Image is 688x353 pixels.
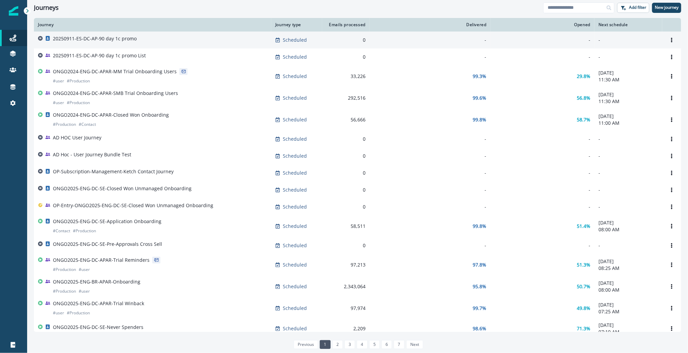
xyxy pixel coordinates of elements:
[53,185,192,192] p: ONGO2025-ENG-DC-SE-Closed Won Unmanaged Onboarding
[666,260,677,270] button: Options
[34,131,681,148] a: AD HOC User JourneyScheduled0---Options
[34,87,681,109] a: ONGO2024-ENG-DC-APAR-SMB Trial Onboarding Users#user#ProductionScheduled292,51699.6%56.8%[DATE]11...
[283,223,307,230] p: Scheduled
[34,32,681,48] a: 20250911-ES-DC-AP-90 day 1c promoScheduled0---Options
[666,202,677,212] button: Options
[53,218,161,225] p: ONGO2025-ENG-DC-SE-Application Onboarding
[292,340,423,349] ul: Pagination
[666,35,677,45] button: Options
[53,99,64,106] p: # user
[326,283,366,290] div: 2,343,064
[666,134,677,144] button: Options
[598,242,658,249] p: -
[666,323,677,334] button: Options
[67,310,90,316] p: # Production
[666,93,677,103] button: Options
[598,301,658,308] p: [DATE]
[598,54,658,60] p: -
[34,237,681,254] a: ONGO2025-ENG-DC-SE-Pre-Approvals Cross SellScheduled0---Options
[79,266,90,273] p: # user
[598,22,658,27] div: Next schedule
[283,187,307,193] p: Scheduled
[577,73,590,80] p: 29.8%
[598,113,658,120] p: [DATE]
[34,276,681,297] a: ONGO2025-ENG-BR-APAR-Onboarding#Production#userScheduled2,343,06495.8%50.7%[DATE]08:00 AMOptions
[34,109,681,131] a: ONGO2024-ENG-DC-APAR-Closed Won Onboarding#Production#ContactScheduled56,66699.8%58.7%[DATE]11:00...
[394,340,404,349] a: Page 7
[34,254,681,276] a: ONGO2025-ENG-DC-APAR-Trial Reminders#Production#userScheduled97,21397.8%51.3%[DATE]08:25 AMOptions
[34,48,681,65] a: 20250911-ES-DC-AP-90 day 1c promo ListScheduled0---Options
[598,37,658,43] p: -
[73,228,96,234] p: # Production
[577,325,590,332] p: 71.3%
[34,319,681,338] a: ONGO2025-ENG-DC-SE-Never SpendersScheduled2,20998.6%71.3%[DATE]07:10 AMOptions
[53,310,64,316] p: # user
[374,153,487,159] div: -
[473,325,487,332] p: 98.6%
[369,340,380,349] a: Page 5
[617,3,649,13] button: Add filter
[53,241,162,248] p: ONGO2025-ENG-DC-SE-Pre-Approvals Cross Sell
[598,76,658,83] p: 11:30 AM
[53,35,137,42] p: 20250911-ES-DC-AP-90 day 1c promo
[34,198,681,215] a: OP-Entry-ONGO2025-ENG-DC-SE-Closed Won Unmanaged OnboardingScheduled0---Options
[666,151,677,161] button: Options
[53,228,70,234] p: # Contact
[34,181,681,198] a: ONGO2025-ENG-DC-SE-Closed Won Unmanaged OnboardingScheduled0---Options
[374,203,487,210] div: -
[326,116,366,123] div: 56,666
[326,203,366,210] div: 0
[357,340,367,349] a: Page 4
[495,54,590,60] div: -
[652,3,681,13] button: New journey
[666,52,677,62] button: Options
[326,73,366,80] div: 33,226
[374,22,487,27] div: Delivered
[53,90,178,97] p: ONGO2024-ENG-DC-APAR-SMB Trial Onboarding Users
[598,203,658,210] p: -
[598,187,658,193] p: -
[666,281,677,292] button: Options
[53,52,146,59] p: 20250911-ES-DC-AP-90 day 1c promo List
[283,153,307,159] p: Scheduled
[53,151,131,158] p: AD Hoc - User Journey Bundle Test
[283,73,307,80] p: Scheduled
[326,54,366,60] div: 0
[495,187,590,193] div: -
[495,203,590,210] div: -
[53,121,76,128] p: # Production
[598,329,658,335] p: 07:10 AM
[283,54,307,60] p: Scheduled
[666,115,677,125] button: Options
[374,37,487,43] div: -
[326,261,366,268] div: 97,213
[598,170,658,176] p: -
[473,261,487,268] p: 97.8%
[495,136,590,142] div: -
[473,305,487,312] p: 99.7%
[283,116,307,123] p: Scheduled
[53,278,140,285] p: ONGO2025-ENG-BR-APAR-Onboarding
[629,5,646,10] p: Add filter
[374,54,487,60] div: -
[598,153,658,159] p: -
[53,134,101,141] p: AD HOC User Journey
[666,221,677,231] button: Options
[283,95,307,101] p: Scheduled
[666,303,677,313] button: Options
[577,95,590,101] p: 56.8%
[275,22,318,27] div: Journey type
[326,325,366,332] div: 2,209
[79,121,96,128] p: # Contact
[473,223,487,230] p: 99.8%
[326,187,366,193] div: 0
[34,4,59,12] h1: Journeys
[598,70,658,76] p: [DATE]
[473,116,487,123] p: 99.8%
[577,305,590,312] p: 49.8%
[283,305,307,312] p: Scheduled
[326,170,366,176] div: 0
[598,120,658,126] p: 11:00 AM
[495,37,590,43] div: -
[577,261,590,268] p: 51.3%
